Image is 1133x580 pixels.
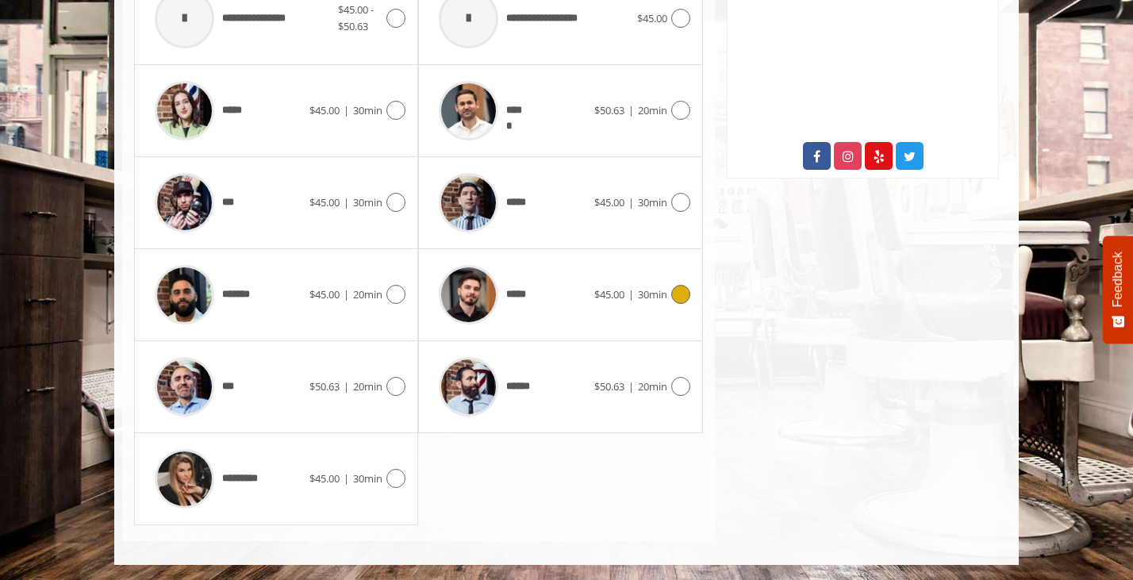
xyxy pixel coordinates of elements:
span: | [344,471,349,486]
span: $45.00 [594,195,624,209]
span: | [344,103,349,117]
span: | [628,195,634,209]
span: $45.00 [309,287,340,302]
span: 30min [638,287,667,302]
span: $45.00 [309,103,340,117]
span: $50.63 [594,103,624,117]
span: 30min [353,103,382,117]
span: 20min [638,379,667,394]
span: $45.00 - $50.63 [338,2,374,33]
span: 30min [638,195,667,209]
button: Feedback - Show survey [1103,236,1133,344]
span: 20min [638,103,667,117]
span: 30min [353,195,382,209]
span: 30min [353,471,382,486]
span: $45.00 [637,11,667,25]
span: $45.00 [309,195,340,209]
span: 20min [353,287,382,302]
span: Feedback [1111,252,1125,307]
span: | [628,287,634,302]
span: | [344,379,349,394]
span: 20min [353,379,382,394]
span: | [628,103,634,117]
span: | [628,379,634,394]
span: | [344,287,349,302]
span: | [344,195,349,209]
span: $45.00 [309,471,340,486]
span: $50.63 [594,379,624,394]
span: $45.00 [594,287,624,302]
span: $50.63 [309,379,340,394]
